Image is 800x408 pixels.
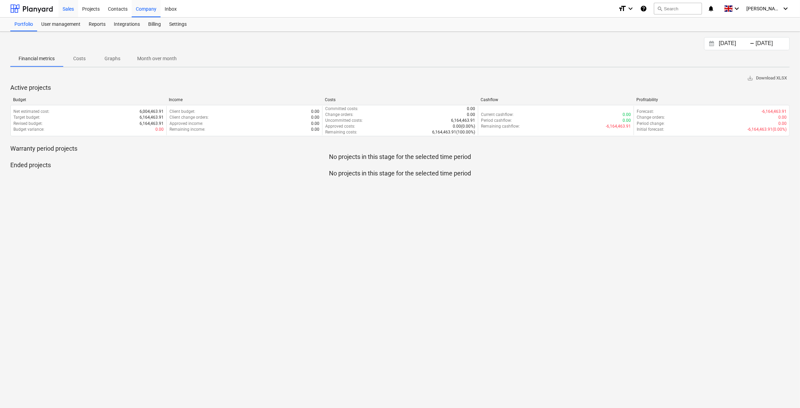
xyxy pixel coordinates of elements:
p: Remaining income : [169,127,205,132]
div: Income [169,97,319,102]
p: Revised budget : [13,121,43,127]
span: Download XLSX [747,74,787,82]
i: format_size [618,4,626,13]
iframe: Chat Widget [766,375,800,408]
p: Change orders : [637,115,665,120]
div: Costs [325,97,475,102]
p: 0.00 [311,121,319,127]
p: Forecast : [637,109,654,115]
p: -6,164,463.91 [761,109,787,115]
p: 0.00 [778,115,787,120]
p: 0.00 [623,118,631,124]
p: Graphs [104,55,121,62]
p: 6,164,463.91 [140,121,164,127]
input: End Date [754,39,789,49]
a: Reports [85,18,110,31]
p: Budget variance : [13,127,44,132]
p: Client change orders : [169,115,209,120]
a: User management [37,18,85,31]
i: keyboard_arrow_down [733,4,741,13]
a: Integrations [110,18,144,31]
p: 0.00 [311,109,319,115]
p: Period cashflow : [481,118,512,124]
div: - [750,42,754,46]
p: No projects in this stage for the selected time period [10,153,790,161]
div: Cashflow [481,97,631,102]
p: Target budget : [13,115,40,120]
p: 0.00 [467,106,475,112]
span: search [657,6,662,11]
p: Committed costs : [325,106,358,112]
p: 0.00 [467,112,475,118]
i: notifications [708,4,714,13]
p: Active projects [10,84,790,92]
p: 0.00 [311,115,319,120]
p: 0.00 [778,121,787,127]
button: Interact with the calendar and add the check-in date for your trip. [706,40,717,48]
a: Settings [165,18,191,31]
p: Change orders : [325,112,353,118]
i: Knowledge base [640,4,647,13]
p: Approved income : [169,121,203,127]
p: Warranty period projects [10,144,790,153]
a: Billing [144,18,165,31]
i: keyboard_arrow_down [781,4,790,13]
p: Remaining costs : [325,129,357,135]
p: 6,164,463.91 [140,115,164,120]
p: Costs [71,55,88,62]
p: Month over month [137,55,177,62]
p: Client budget : [169,109,195,115]
p: Initial forecast : [637,127,664,132]
p: 6,004,463.91 [140,109,164,115]
button: Download XLSX [744,73,790,84]
p: Approved costs : [325,124,355,129]
p: 6,164,463.91 ( 100.00% ) [432,129,475,135]
i: keyboard_arrow_down [626,4,635,13]
p: 0.00 [155,127,164,132]
p: Uncommitted costs : [325,118,363,124]
p: 6,164,463.91 [451,118,475,124]
p: 0.00 [311,127,319,132]
p: 0.00 [623,112,631,118]
p: 0.00 ( 0.00% ) [453,124,475,129]
p: Net estimated cost : [13,109,50,115]
p: -6,164,463.91 [606,124,631,129]
p: Period change : [637,121,665,127]
p: Remaining cashflow : [481,124,520,129]
p: No projects in this stage for the selected time period [10,169,790,178]
p: Ended projects [10,161,790,169]
div: Budget [13,97,163,102]
a: Portfolio [10,18,37,31]
button: Search [654,3,702,14]
div: Profitability [637,97,787,102]
p: -6,164,463.91 ( 0.00% ) [747,127,787,132]
p: Current cashflow : [481,112,514,118]
p: Financial metrics [19,55,55,62]
span: save_alt [747,75,753,81]
span: [PERSON_NAME] Godolphin [746,6,781,11]
input: Start Date [717,39,753,49]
